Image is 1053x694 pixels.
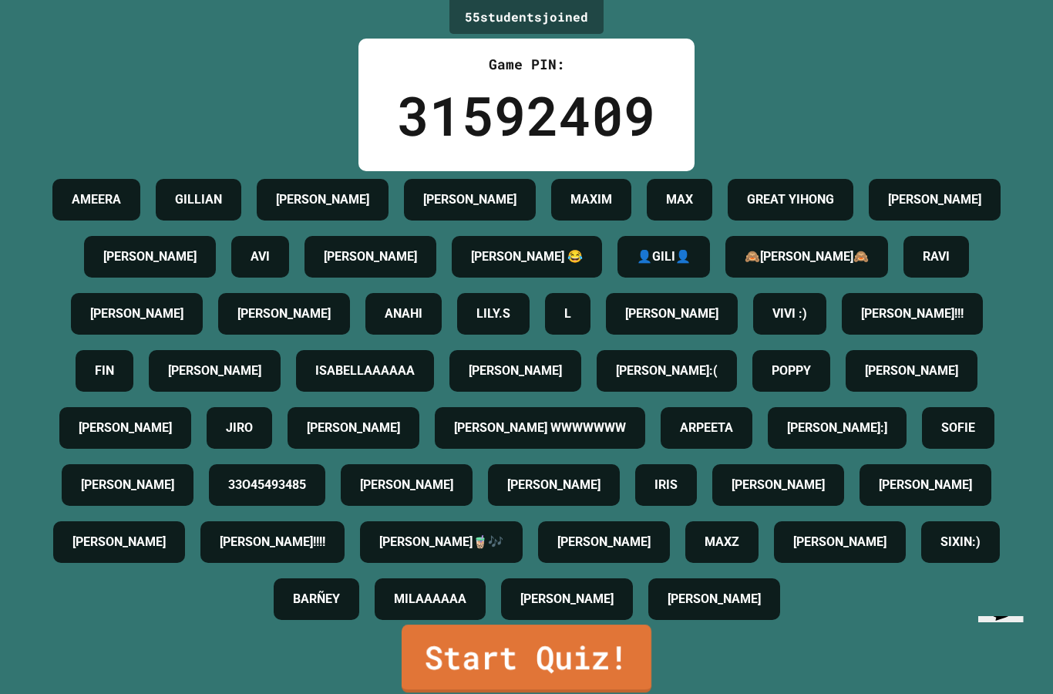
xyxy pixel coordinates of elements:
[423,190,516,209] h4: [PERSON_NAME]
[79,419,172,437] h4: [PERSON_NAME]
[315,362,415,380] h4: ISABELLAAAAAA
[276,190,369,209] h4: [PERSON_NAME]
[471,248,583,266] h4: [PERSON_NAME] 😂
[787,419,887,437] h4: [PERSON_NAME]:]
[745,248,869,266] h4: 🙈[PERSON_NAME]🙈
[476,305,510,323] h4: LILY.S
[705,533,739,551] h4: MAXZ
[228,476,306,494] h4: 33O45493485
[940,533,981,551] h4: SIXIN:)
[668,590,761,608] h4: [PERSON_NAME]
[72,190,121,209] h4: AMEERA
[941,419,975,437] h4: SOFIE
[220,533,325,551] h4: [PERSON_NAME]!!!!
[570,190,612,209] h4: MAXIM
[379,533,503,551] h4: [PERSON_NAME]🧋🎶
[95,362,114,380] h4: FIN
[226,419,253,437] h4: JIRO
[90,305,183,323] h4: [PERSON_NAME]
[237,305,331,323] h4: [PERSON_NAME]
[654,476,678,494] h4: IRIS
[397,54,656,75] div: Game PIN:
[175,190,222,209] h4: GILLIAN
[293,590,340,608] h4: BARÑEY
[324,248,417,266] h4: [PERSON_NAME]
[879,476,972,494] h4: [PERSON_NAME]
[360,476,453,494] h4: [PERSON_NAME]
[732,476,825,494] h4: [PERSON_NAME]
[402,625,651,692] a: Start Quiz!
[81,476,174,494] h4: [PERSON_NAME]
[454,419,626,437] h4: [PERSON_NAME] WWWWWWW
[385,305,422,323] h4: ANAHI
[557,533,651,551] h4: [PERSON_NAME]
[747,190,834,209] h4: GREAT YIHONG
[625,305,718,323] h4: [PERSON_NAME]
[680,419,733,437] h4: ARPEETA
[469,362,562,380] h4: [PERSON_NAME]
[397,75,656,156] div: 31592409
[251,248,270,266] h4: AVI
[507,476,601,494] h4: [PERSON_NAME]
[793,533,886,551] h4: [PERSON_NAME]
[888,190,981,209] h4: [PERSON_NAME]
[772,362,811,380] h4: POPPY
[865,362,958,380] h4: [PERSON_NAME]
[666,190,693,209] h4: MAX
[394,590,466,608] h4: MILAAAAAA
[520,590,614,608] h4: [PERSON_NAME]
[972,616,1041,682] iframe: chat widget
[637,248,691,266] h4: 👤GILI👤
[772,305,807,323] h4: VIVI :)
[861,305,964,323] h4: [PERSON_NAME]!!!
[564,305,571,323] h4: L
[307,419,400,437] h4: [PERSON_NAME]
[72,533,166,551] h4: [PERSON_NAME]
[616,362,718,380] h4: [PERSON_NAME]:(
[168,362,261,380] h4: [PERSON_NAME]
[103,248,197,266] h4: [PERSON_NAME]
[923,248,950,266] h4: RAVI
